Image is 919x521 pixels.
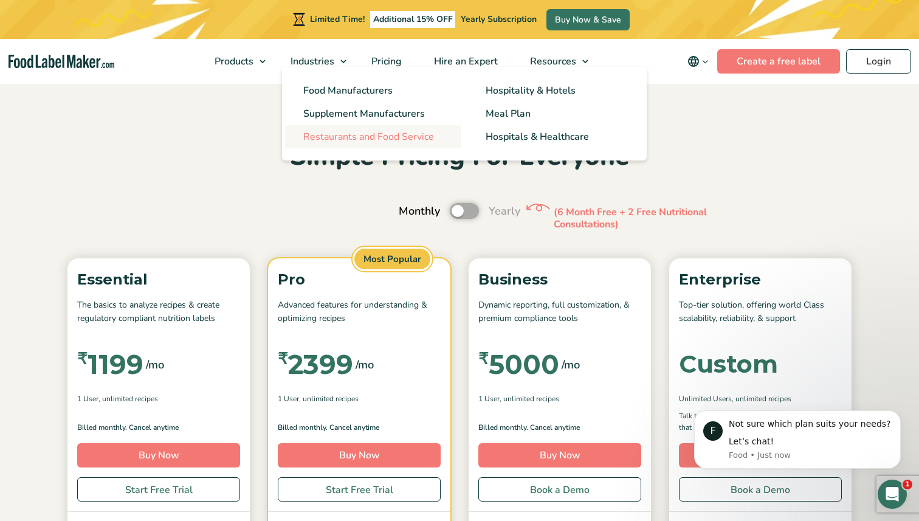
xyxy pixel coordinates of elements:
span: Yearly [489,203,520,219]
span: Additional 15% OFF [370,11,456,28]
span: Industries [287,55,336,68]
p: Pro [278,268,441,291]
span: , Unlimited Recipes [500,393,559,404]
p: The basics to analyze recipes & create regulatory compliant nutrition labels [77,298,240,326]
span: Monthly [399,203,440,219]
a: Hospitality & Hotels [467,79,644,102]
span: Resources [526,55,577,68]
span: Supplement Manufacturers [303,107,425,120]
p: Dynamic reporting, full customization, & premium compliance tools [478,298,641,326]
span: Most Popular [353,247,432,272]
p: Enterprise [679,268,842,291]
span: Hospitals & Healthcare [486,130,589,143]
label: Toggle [450,203,479,219]
p: Billed monthly. Cancel anytime [278,422,441,433]
a: Buy Now [478,443,641,468]
a: Food Manufacturers [285,79,461,102]
div: 2399 [278,351,353,378]
span: Pricing [368,55,403,68]
p: Billed monthly. Cancel anytime [77,422,240,433]
span: Hire an Expert [430,55,499,68]
iframe: Intercom notifications message [676,392,919,488]
span: 1 User [478,393,500,404]
a: Pricing [356,39,415,84]
span: ₹ [478,351,489,367]
a: Supplement Manufacturers [285,102,461,125]
a: Buy Now [77,443,240,468]
span: Meal Plan [486,107,531,120]
a: Industries [275,39,353,84]
p: Advanced features for understanding & optimizing recipes [278,298,441,326]
a: Login [846,49,911,74]
a: Meal Plan [467,102,644,125]
p: (6 Month Free + 2 Free Nutritional Consultations) [554,206,736,232]
p: Business [478,268,641,291]
p: Essential [77,268,240,291]
a: Book a Demo [679,477,842,502]
span: , Unlimited Recipes [98,393,158,404]
a: Create a free label [717,49,840,74]
span: ₹ [278,351,288,367]
span: , Unlimited Recipes [299,393,359,404]
span: Products [211,55,255,68]
span: /mo [356,356,374,373]
a: Start Free Trial [278,477,441,502]
span: ₹ [77,351,88,367]
span: Restaurants and Food Service [303,130,434,143]
a: Products [199,39,272,84]
span: 1 User [77,393,98,404]
a: Buy Now [278,443,441,468]
a: Start Free Trial [77,477,240,502]
p: Top-tier solution, offering world Class scalability, reliability, & support [679,298,842,326]
a: Buy Now & Save [546,9,630,30]
a: Hire an Expert [418,39,511,84]
a: Hospitals & Healthcare [467,125,644,148]
div: 1199 [77,351,143,378]
span: 1 [903,480,912,489]
span: Yearly Subscription [461,13,537,25]
span: 1 User [278,393,299,404]
div: Custom [679,352,778,376]
iframe: Intercom live chat [878,480,907,509]
span: Hospitality & Hotels [486,84,576,97]
span: /mo [562,356,580,373]
a: Resources [514,39,594,84]
a: Book a Demo [478,477,641,502]
a: Restaurants and Food Service [285,125,461,148]
p: Billed monthly. Cancel anytime [478,422,641,433]
div: 5000 [478,351,559,378]
span: /mo [146,356,164,373]
span: Food Manufacturers [303,84,393,97]
span: Limited Time! [310,13,365,25]
h2: Simple Pricing For Everyone [61,140,858,174]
